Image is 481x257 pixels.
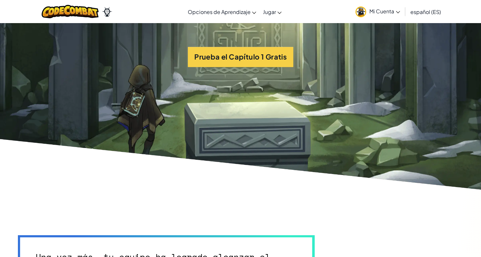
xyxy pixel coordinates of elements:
[410,8,441,15] span: español (ES)
[259,3,285,20] a: Jugar
[407,3,444,20] a: español (ES)
[184,3,259,20] a: Opciones de Aprendizaje
[188,47,293,67] button: Prueba el Capítulo 1 Gratis
[102,7,112,17] img: Ozaria
[369,8,400,15] span: Mi Cuenta
[355,7,366,17] img: avatar
[42,5,99,18] img: CodeCombat logo
[263,8,276,15] span: Jugar
[352,1,403,22] a: Mi Cuenta
[187,8,250,15] span: Opciones de Aprendizaje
